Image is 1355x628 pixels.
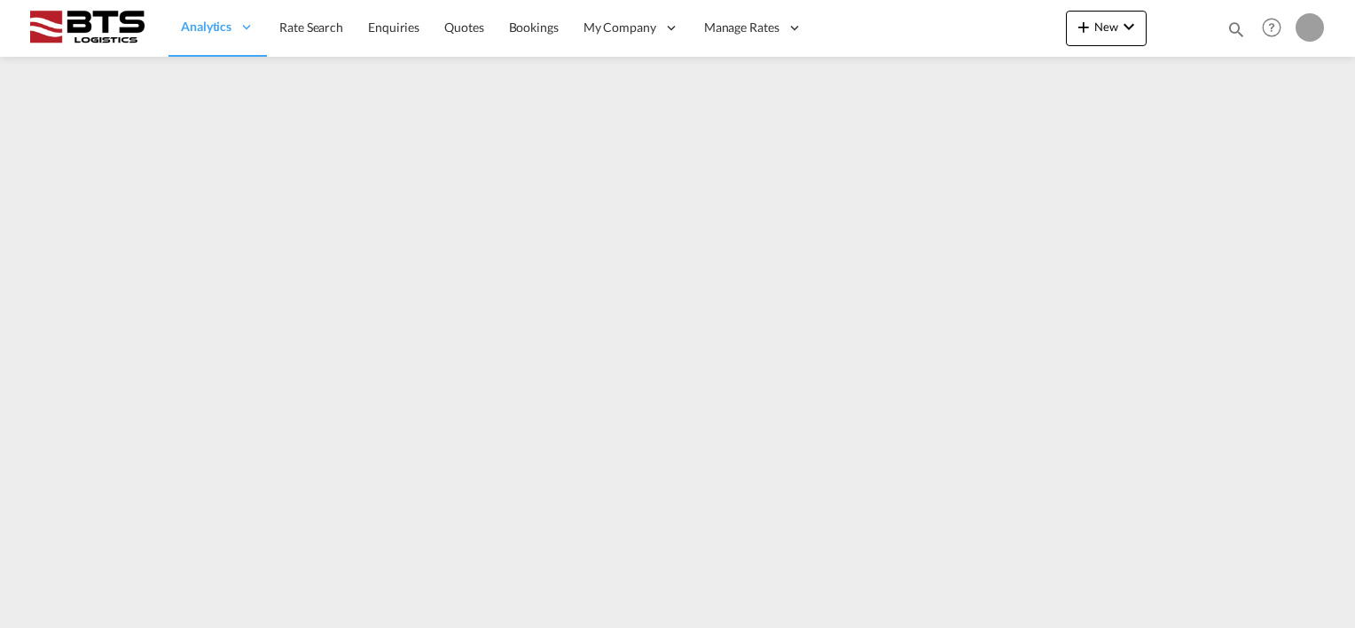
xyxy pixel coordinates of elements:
[704,19,779,36] span: Manage Rates
[1226,20,1246,39] md-icon: icon-magnify
[1073,20,1140,34] span: New
[1118,16,1140,37] md-icon: icon-chevron-down
[27,8,146,48] img: cdcc71d0be7811ed9adfbf939d2aa0e8.png
[181,18,231,35] span: Analytics
[1066,11,1147,46] button: icon-plus 400-fgNewicon-chevron-down
[509,20,559,35] span: Bookings
[1073,16,1094,37] md-icon: icon-plus 400-fg
[368,20,419,35] span: Enquiries
[584,19,656,36] span: My Company
[1257,12,1296,44] div: Help
[1226,20,1246,46] div: icon-magnify
[279,20,343,35] span: Rate Search
[1257,12,1287,43] span: Help
[444,20,483,35] span: Quotes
